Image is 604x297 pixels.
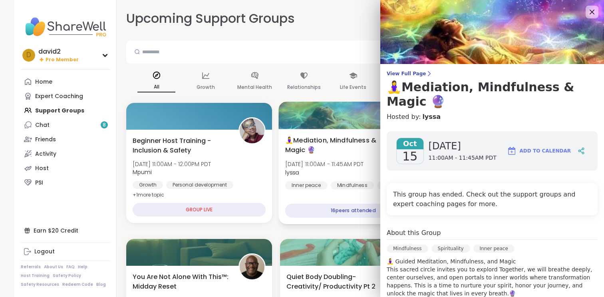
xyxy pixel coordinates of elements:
span: Add to Calendar [520,147,571,155]
a: Referrals [21,264,41,270]
div: Inner peace [285,181,328,189]
span: [DATE] 11:00AM - 12:00PM PDT [133,160,211,168]
div: PSI [35,179,43,187]
span: d [26,50,31,60]
a: PSI [21,175,110,190]
span: 15 [402,149,417,164]
p: Life Events [340,82,366,92]
a: Activity [21,146,110,161]
div: Spirituality [377,181,417,189]
h4: Hosted by: [387,112,598,122]
span: View Full Page [387,70,598,77]
div: Expert Coaching [35,92,83,100]
a: Home [21,74,110,89]
p: Relationships [287,82,321,92]
b: lyssa [285,168,299,176]
div: Spirituality [431,245,470,253]
h4: About this Group [387,228,441,238]
div: Host [35,165,49,173]
img: ShareWell Nav Logo [21,13,110,41]
a: Help [78,264,87,270]
div: 16 peers attended [285,204,421,218]
a: Blog [96,282,106,287]
span: [DATE] 11:00AM - 11:45AM PDT [285,160,364,168]
div: david2 [38,47,79,56]
div: Chat [35,121,50,129]
div: Mindfulness [331,181,374,189]
span: Quiet Body Doubling- Creativity/ Productivity Pt 2 [286,272,383,291]
img: ShareWell Logomark [507,146,517,156]
span: 8 [103,122,106,128]
a: View Full Page🧘‍♀️Mediation, Mindfulness & Magic 🔮 [387,70,598,109]
div: Earn $20 Credit [21,223,110,238]
span: [DATE] [429,140,497,153]
span: You Are Not Alone With This™: Midday Reset [133,272,230,291]
div: Friends [35,136,56,144]
a: Safety Policy [53,273,81,279]
a: Redeem Code [62,282,93,287]
span: Pro Member [46,56,79,63]
p: Mental Health [237,82,272,92]
div: Mindfulness [387,245,428,253]
div: Inner peace [473,245,515,253]
a: lyssa [422,112,441,122]
span: Beginner Host Training - Inclusion & Safety [133,136,230,155]
h4: This group has ended. Check out the support groups and expert coaching pages for more. [393,190,591,209]
div: Growth [133,181,163,189]
a: Host Training [21,273,50,279]
div: Logout [34,248,55,256]
a: Expert Coaching [21,89,110,103]
a: About Us [44,264,63,270]
div: Home [35,78,52,86]
div: Personal development [166,181,233,189]
p: All [137,82,175,92]
h2: Upcoming Support Groups [126,10,295,28]
b: Mpumi [133,168,152,176]
a: Host [21,161,110,175]
img: Mpumi [240,118,264,143]
a: FAQ [66,264,75,270]
a: Friends [21,132,110,146]
a: Chat8 [21,118,110,132]
span: 11:00AM - 11:45AM PDT [429,154,497,162]
div: Activity [35,150,56,158]
div: GROUP LIVE [133,203,266,217]
a: Logout [21,245,110,259]
h3: 🧘‍♀️Mediation, Mindfulness & Magic 🔮 [387,80,598,109]
button: Add to Calendar [503,141,574,161]
p: Growth [197,82,215,92]
a: Safety Resources [21,282,59,287]
span: 🧘‍♀️Mediation, Mindfulness & Magic 🔮 [285,135,384,155]
span: Oct [397,138,423,149]
img: JonathanListens [240,255,264,279]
